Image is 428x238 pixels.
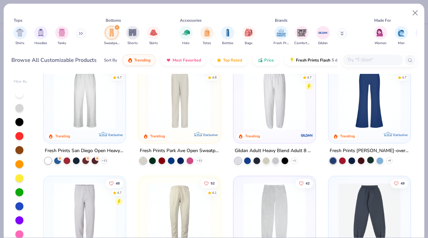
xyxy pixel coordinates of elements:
span: Price [264,57,274,63]
span: Gildan [318,41,328,46]
span: 42 [306,182,310,185]
img: Totes Image [203,29,211,36]
div: Fresh Prints San Diego Open Heavyweight Sweatpants [45,147,124,155]
button: Price [252,54,279,66]
div: filter for Skirts [147,26,160,46]
span: Comfort Colors [294,41,310,46]
span: 5 day delivery [332,56,356,64]
div: Tops [14,17,22,23]
button: filter button [374,26,387,46]
div: Browse All Customizable Products [11,56,97,64]
button: Like [201,178,218,188]
div: filter for Hoodies [34,26,47,46]
div: 4.1 [212,190,217,195]
span: Women [374,41,387,46]
span: 48 [116,182,120,185]
div: Fresh Prints Park Ave Open Sweatpants [140,147,219,155]
button: filter button [34,26,47,46]
button: filter button [242,26,255,46]
span: Sweatpants [104,41,119,46]
button: filter button [274,26,289,46]
button: Most Favorited [161,54,206,66]
span: Skirts [149,41,158,46]
img: c944d931-fb25-49bb-ae8c-568f6273e60a [214,68,283,130]
span: Men [398,41,405,46]
div: filter for Tanks [55,26,69,46]
img: Women Image [377,29,384,36]
img: Comfort Colors Image [297,28,307,38]
span: Hoodies [34,41,47,46]
img: 0ed6d0be-3a42-4fd2-9b2a-c5ffc757fdcf [145,68,214,130]
div: filter for Comfort Colors [294,26,310,46]
span: Shirts [15,41,24,46]
button: filter button [104,26,119,46]
img: Skirts Image [150,29,157,36]
img: Bags Image [245,29,252,36]
img: Gildan logo [300,129,314,142]
span: Most Favorited [173,57,201,63]
div: filter for Shorts [126,26,139,46]
img: Tanks Image [58,29,66,36]
button: Trending [122,54,155,66]
span: + 11 [102,159,107,163]
span: 52 [211,182,215,185]
span: Tanks [58,41,66,46]
div: filter for Bags [242,26,255,46]
img: Sweatpants Image [108,29,115,36]
button: filter button [294,26,310,46]
button: filter button [395,26,408,46]
img: bdcdfa26-1369-44b7-83e8-024d99246d52 [309,68,378,130]
img: f981a934-f33f-4490-a3ad-477cd5e6773b [335,68,404,130]
div: filter for Shirts [13,26,27,46]
img: Hats Image [182,29,190,36]
div: filter for Totes [200,26,214,46]
img: Shorts Image [129,29,136,36]
button: Like [391,178,408,188]
div: 4.7 [402,75,407,80]
button: filter button [55,26,69,46]
div: filter for Men [395,26,408,46]
div: Filter By [14,79,27,84]
div: Accessories [180,17,202,23]
div: 4.8 [212,75,217,80]
span: Bottles [222,41,233,46]
img: trending.gif [127,57,133,63]
div: 4.7 [117,190,122,195]
button: Close [409,7,422,19]
button: filter button [13,26,27,46]
img: df5250ff-6f61-4206-a12c-24931b20f13c [50,68,119,130]
div: 4.7 [307,75,312,80]
div: 4.7 [117,75,122,80]
button: filter button [221,26,234,46]
span: Exclusive [203,133,218,137]
button: filter button [126,26,139,46]
span: Trending [134,57,150,63]
button: filter button [179,26,193,46]
span: Exclusive [393,133,407,137]
button: filter button [200,26,214,46]
span: Fresh Prints Flash [296,57,330,63]
img: 13b9c606-79b1-4059-b439-68fabb1693f9 [240,68,309,130]
div: filter for Bottles [221,26,234,46]
div: Sort By [104,57,117,63]
div: Fresh Prints [PERSON_NAME]-over Flared Pants [330,147,409,155]
img: Hoodies Image [37,29,44,36]
div: filter for Sweatpants [104,26,119,46]
span: + 9 [388,159,391,163]
span: 49 [401,182,405,185]
div: filter for Gildan [316,26,330,46]
button: Like [296,178,313,188]
span: + 1 [293,159,296,163]
button: filter button [147,26,160,46]
img: TopRated.gif [216,57,222,63]
button: filter button [316,26,330,46]
span: Shorts [127,41,138,46]
div: Made For [374,17,391,23]
div: Brands [275,17,288,23]
img: most_fav.gif [166,57,171,63]
button: Like [106,178,123,188]
img: Bottles Image [224,29,231,36]
div: Bottoms [106,17,121,23]
span: Totes [203,41,211,46]
img: flash.gif [289,57,295,63]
